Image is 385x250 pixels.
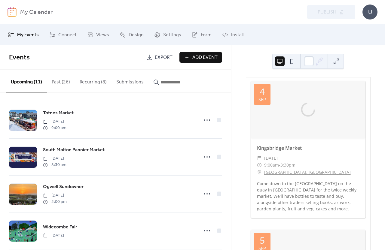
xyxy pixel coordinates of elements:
[218,27,248,43] a: Install
[280,161,295,169] span: 3:30pm
[201,32,212,39] span: Form
[142,52,177,63] a: Export
[17,32,39,39] span: My Events
[362,5,377,20] div: U
[20,7,53,18] b: My Calendar
[112,70,148,92] button: Submissions
[260,236,265,245] div: 5
[43,110,74,117] span: Totnes Market
[163,32,181,39] span: Settings
[75,70,112,92] button: Recurring (8)
[251,180,365,212] div: Come down to the [GEOGRAPHIC_DATA] on the quay in [GEOGRAPHIC_DATA] for the twice weekly market. ...
[264,161,279,169] span: 9:00am
[6,70,47,92] button: Upcoming (11)
[179,52,222,63] button: Add Event
[83,27,114,43] a: Views
[43,146,105,154] span: South Molton Pannier Market
[43,233,64,239] span: [DATE]
[47,70,75,92] button: Past (26)
[264,169,351,176] a: [GEOGRAPHIC_DATA], [GEOGRAPHIC_DATA]
[192,54,218,61] span: Add Event
[43,155,66,162] span: [DATE]
[4,27,43,43] a: My Events
[43,109,74,117] a: Totnes Market
[43,183,84,191] a: Ogwell Sundowner
[9,51,30,64] span: Events
[150,27,186,43] a: Settings
[45,27,81,43] a: Connect
[58,32,77,39] span: Connect
[257,155,262,162] div: ​
[129,32,144,39] span: Design
[231,32,243,39] span: Install
[257,169,262,176] div: ​
[43,224,77,231] span: Widecombe Fair
[43,119,66,125] span: [DATE]
[279,161,280,169] span: -
[43,125,66,131] span: 9:00 am
[43,223,77,231] a: Widecombe Fair
[43,146,105,154] a: South Molton Pannier Market
[96,32,109,39] span: Views
[257,161,262,169] div: ​
[155,54,173,61] span: Export
[258,97,266,102] div: Sep
[115,27,148,43] a: Design
[260,87,265,96] div: 4
[187,27,216,43] a: Form
[251,144,365,152] div: Kingsbridge Market
[43,162,66,168] span: 8:30 am
[8,7,17,17] img: logo
[264,155,278,162] span: [DATE]
[43,199,67,205] span: 5:00 pm
[43,192,67,199] span: [DATE]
